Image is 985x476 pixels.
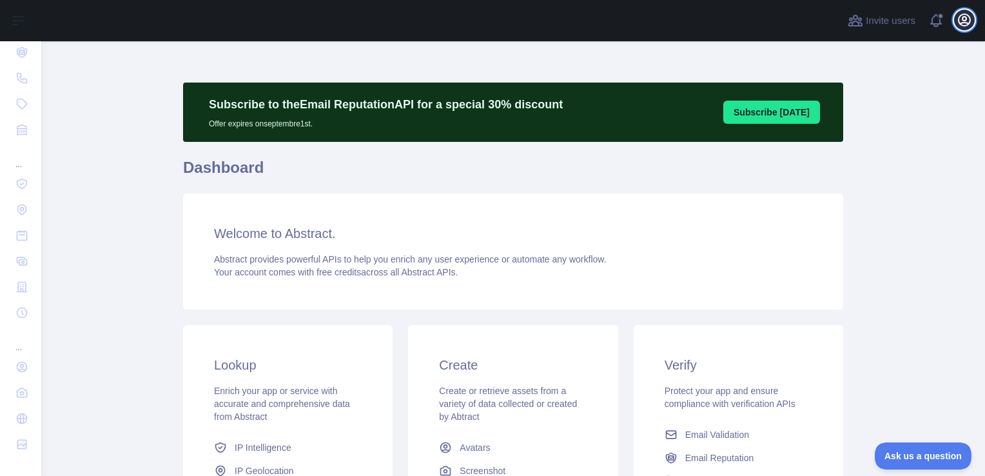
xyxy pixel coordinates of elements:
iframe: Toggle Customer Support [875,442,972,470]
button: Subscribe [DATE] [723,101,820,124]
a: Email Validation [659,423,817,446]
a: Email Reputation [659,446,817,470]
p: Subscribe to the Email Reputation API for a special 30 % discount [209,95,563,114]
a: Avatars [434,436,592,459]
a: IP Intelligence [209,436,367,459]
span: Protect your app and ensure compliance with verification APIs [665,386,795,409]
h3: Lookup [214,356,362,374]
span: Create or retrieve assets from a variety of data collected or created by Abtract [439,386,577,422]
div: ... [10,327,31,353]
span: Abstract provides powerful APIs to help you enrich any user experience or automate any workflow. [214,254,607,264]
h1: Dashboard [183,157,843,188]
span: Enrich your app or service with accurate and comprehensive data from Abstract [214,386,350,422]
div: ... [10,144,31,170]
span: Email Validation [685,428,749,441]
span: Your account comes with across all Abstract APIs. [214,267,458,277]
h3: Welcome to Abstract. [214,224,812,243]
span: Email Reputation [685,451,754,464]
span: IP Intelligence [235,441,291,454]
span: Avatars [460,441,490,454]
h3: Create [439,356,587,374]
button: Invite users [845,10,918,31]
span: free credits [317,267,361,277]
h3: Verify [665,356,812,374]
p: Offer expires on septembre 1st. [209,114,563,129]
span: Invite users [866,14,915,28]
